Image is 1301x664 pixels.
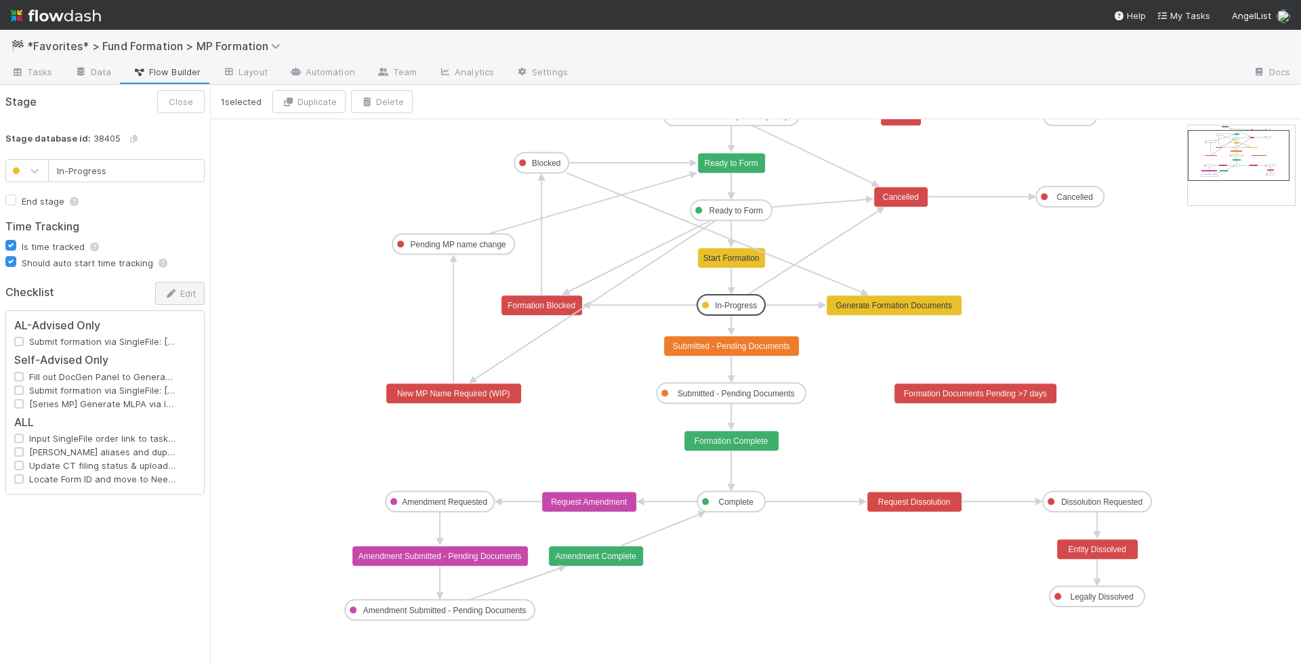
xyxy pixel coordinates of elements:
[11,4,101,27] img: logo-inverted-e16ddd16eac7371096b0.svg
[22,238,101,255] label: Is time tracked
[24,370,181,383] span: Fill out DocGen Panel to Generate Formation Documents
[122,62,211,84] a: Flow Builder
[678,389,795,398] text: Submitted - Pending Documents
[11,40,24,51] span: 🏁
[24,432,181,445] span: Input SingleFile order link to task field
[695,436,768,446] text: Formation Complete
[878,497,951,507] text: Request Dissolution
[1061,497,1142,507] text: Dissolution Requested
[719,497,754,507] text: Complete
[684,111,787,121] text: Formation Requested (NAN)
[14,319,196,332] h2: AL-Advised Only
[24,397,181,411] span: [Series MP] Generate MLPA via IronClad and link to Signature Request field: [URL][DOMAIN_NAME]
[1242,62,1301,84] a: Docs
[1157,10,1210,21] span: My Tasks
[835,301,951,310] text: Generate Formation Documents
[397,389,510,398] text: New MP Name Required (WIP)
[1069,545,1126,554] text: Entity Dissolved
[673,341,790,351] text: Submitted - Pending Documents
[133,65,201,79] span: Flow Builder
[705,159,758,168] text: Ready to Form
[22,193,81,209] label: End stage
[551,497,627,507] text: Request Amendment
[703,253,760,263] text: Start Formation
[366,62,428,84] a: Team
[64,62,122,84] a: Data
[904,389,1047,398] text: Formation Documents Pending >7 days
[715,301,757,310] text: In-Progress
[1232,10,1271,21] span: AngelList
[883,192,919,202] text: Cancelled
[24,445,181,459] span: [PERSON_NAME] aliases and duplicate MP profiles in [GEOGRAPHIC_DATA]
[14,354,196,367] h2: Self-Advised Only
[27,39,287,53] span: *Favorites* > Fund Formation > MP Formation
[351,90,413,113] button: Delete
[358,552,522,561] text: Amendment Submitted - Pending Documents
[211,62,278,84] a: Layout
[1070,592,1133,602] text: Legally Dissolved
[14,416,196,429] h2: ALL
[22,255,169,271] label: Should auto start time tracking
[709,206,763,215] text: Ready to Form
[1063,111,1087,121] text: Icebox
[272,90,346,113] button: Duplicate
[1113,9,1146,22] div: Help
[363,606,526,615] text: Amendment Submitted - Pending Documents
[411,240,507,249] text: Pending MP name change
[505,62,579,84] a: Settings
[5,220,205,233] h2: Time Tracking
[24,459,181,472] span: Update CT filing status & upload COLP draft
[1277,9,1290,23] img: avatar_892eb56c-5b5a-46db-bf0b-2a9023d0e8f8.png
[278,62,366,84] a: Automation
[11,65,53,79] span: Tasks
[155,282,205,305] button: Edit
[24,383,181,397] span: Submit formation via SingleFile: [URL][DOMAIN_NAME]
[555,552,636,561] text: Amendment Complete
[889,111,913,121] text: Icebox
[1057,192,1093,202] text: Cancelled
[1157,9,1210,22] a: My Tasks
[508,301,575,310] text: Formation Blocked
[157,90,205,113] button: Close
[5,133,146,144] span: 38405
[24,472,181,486] span: Locate Form ID and move to Needs Form ID: [URL][DOMAIN_NAME]
[428,62,505,84] a: Analytics
[5,286,95,299] h2: Checklist
[532,159,561,168] text: Blocked
[5,133,91,144] span: Stage database id:
[5,94,37,110] span: Stage
[221,95,262,108] span: 1 selected
[402,497,487,507] text: Amendment Requested
[24,335,181,348] span: Submit formation via SingleFile: [URL][DOMAIN_NAME]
